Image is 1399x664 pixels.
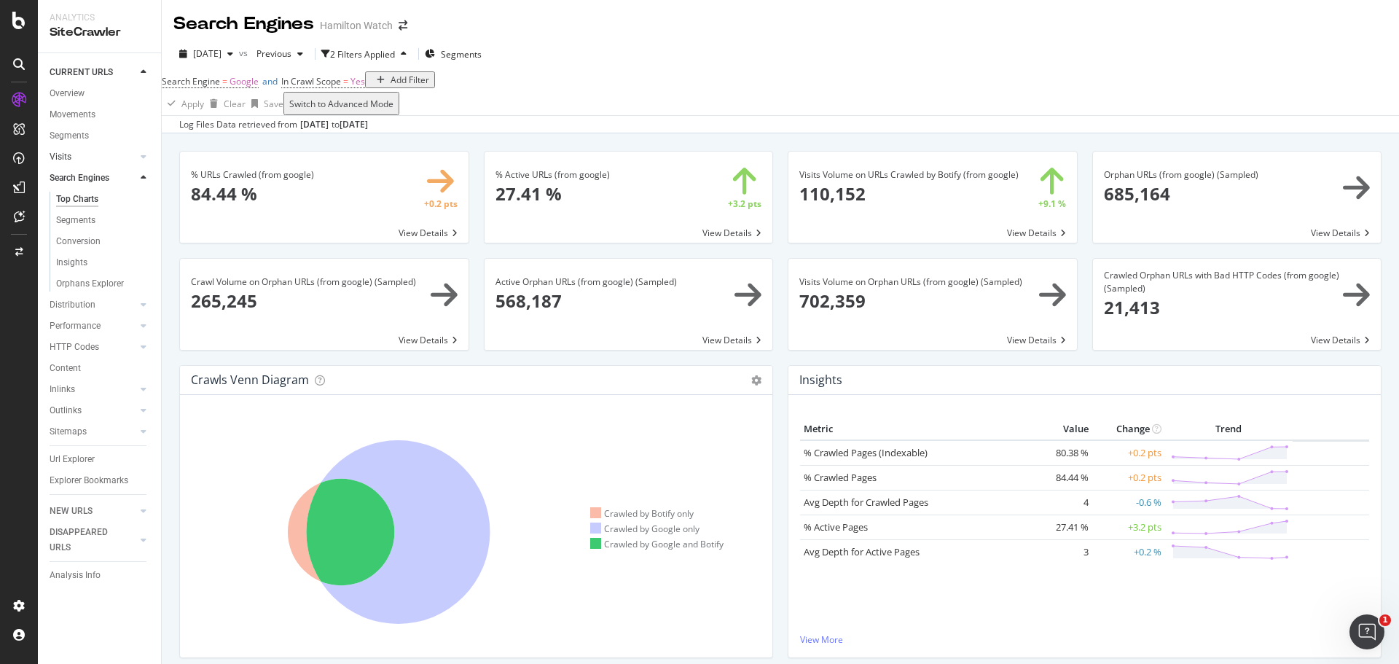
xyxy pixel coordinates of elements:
td: 27.41 % [1034,515,1092,539]
th: Trend [1165,418,1293,440]
div: Analysis Info [50,568,101,583]
span: and [262,75,278,87]
h4: Crawls Venn Diagram [191,370,309,390]
div: Add Filter [391,74,429,86]
div: [DATE] [340,118,368,131]
span: Search Engine [162,75,220,87]
div: Explorer Bookmarks [50,473,128,488]
a: Conversion [56,234,151,249]
a: Explorer Bookmarks [50,473,151,488]
a: Distribution [50,297,136,313]
button: Add Filter [365,71,435,88]
td: +0.2 pts [1092,465,1165,490]
div: Crawled by Google only [590,523,700,535]
td: 80.38 % [1034,440,1092,466]
td: +0.2 pts [1092,440,1165,466]
a: Inlinks [50,382,136,397]
iframe: Intercom live chat [1349,614,1384,649]
div: Save [264,98,283,110]
td: +3.2 pts [1092,515,1165,539]
span: Previous [251,47,291,60]
a: CURRENT URLS [50,65,136,80]
div: Outlinks [50,403,82,418]
div: Switch to Advanced Mode [289,98,393,110]
a: Movements [50,107,151,122]
span: Segments [441,48,482,60]
div: Sitemaps [50,424,87,440]
div: Visits [50,149,71,165]
button: [DATE] [173,42,239,66]
button: Save [246,92,283,115]
td: -0.6 % [1092,490,1165,515]
a: DISAPPEARED URLS [50,525,136,555]
a: Insights [56,255,151,270]
div: Crawled by Google and Botify [590,538,724,550]
a: Sitemaps [50,424,136,440]
a: Segments [56,213,151,228]
span: Google [230,75,259,87]
div: Crawled by Botify only [590,507,694,520]
th: Metric [800,418,1034,440]
button: 2 Filters Applied [321,42,412,66]
td: 4 [1034,490,1092,515]
div: Overview [50,86,85,101]
div: Url Explorer [50,452,95,467]
a: Overview [50,86,151,101]
div: Distribution [50,297,95,313]
h4: Insights [799,370,842,390]
div: Orphans Explorer [56,276,124,292]
div: Clear [224,98,246,110]
div: DISAPPEARED URLS [50,525,123,555]
td: +0.2 % [1092,539,1165,564]
button: Clear [204,92,246,115]
button: Switch to Advanced Mode [283,92,399,115]
div: NEW URLS [50,504,93,519]
span: Yes [350,75,365,87]
span: = [343,75,348,87]
span: 1 [1379,614,1391,626]
div: SiteCrawler [50,24,149,41]
div: Segments [56,213,95,228]
i: Options [751,375,761,386]
div: Analytics [50,12,149,24]
div: HTTP Codes [50,340,99,355]
a: % Crawled Pages (Indexable) [804,446,928,459]
span: vs [239,47,251,59]
button: Segments [425,42,482,66]
a: % Active Pages [804,520,868,534]
a: Avg Depth for Crawled Pages [804,496,928,509]
a: NEW URLS [50,504,136,519]
div: [DATE] [300,118,329,131]
div: Hamilton Watch [320,18,393,33]
div: arrow-right-arrow-left [399,20,407,31]
div: Search Engines [50,171,109,186]
a: View More [800,633,1369,646]
button: Previous [251,42,309,66]
div: Segments [50,128,89,144]
div: Insights [56,255,87,270]
div: Content [50,361,81,376]
a: HTTP Codes [50,340,136,355]
span: 2025 Sep. 22nd [193,47,222,60]
a: Content [50,361,151,376]
a: Analysis Info [50,568,151,583]
span: In Crawl Scope [281,75,341,87]
a: Outlinks [50,403,136,418]
a: Avg Depth for Active Pages [804,545,920,558]
div: Inlinks [50,382,75,397]
th: Value [1034,418,1092,440]
a: % Crawled Pages [804,471,877,484]
div: CURRENT URLS [50,65,113,80]
th: Change [1092,418,1165,440]
a: Performance [50,319,136,334]
div: Movements [50,107,95,122]
div: Log Files Data retrieved from to [179,118,368,131]
td: 3 [1034,539,1092,564]
a: Segments [50,128,151,144]
button: Apply [162,92,204,115]
div: Conversion [56,234,101,249]
a: Top Charts [56,192,151,207]
a: Visits [50,149,136,165]
div: Apply [181,98,204,110]
span: = [222,75,227,87]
